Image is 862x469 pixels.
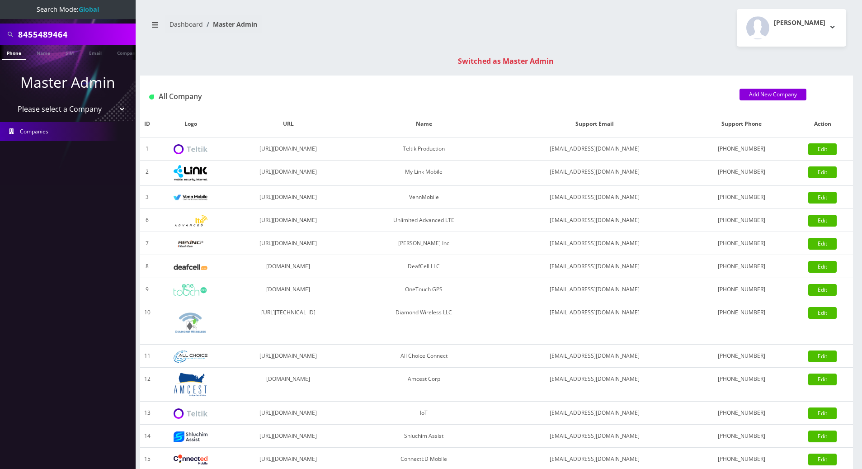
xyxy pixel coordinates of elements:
[808,454,837,465] a: Edit
[349,186,498,209] td: VennMobile
[227,137,349,161] td: [URL][DOMAIN_NAME]
[808,374,837,385] a: Edit
[174,306,207,340] img: Diamond Wireless LLC
[792,111,853,137] th: Action
[498,209,690,232] td: [EMAIL_ADDRESS][DOMAIN_NAME]
[349,345,498,368] td: All Choice Connect
[140,255,155,278] td: 8
[140,368,155,402] td: 12
[140,278,155,301] td: 9
[349,425,498,448] td: Shluchim Assist
[174,372,207,397] img: Amcest Corp
[174,240,207,248] img: Rexing Inc
[808,261,837,273] a: Edit
[203,19,257,29] li: Master Admin
[808,431,837,442] a: Edit
[227,255,349,278] td: [DOMAIN_NAME]
[18,26,133,43] input: Search All Companies
[691,209,792,232] td: [PHONE_NUMBER]
[61,45,78,59] a: SIM
[2,45,26,60] a: Phone
[140,232,155,255] td: 7
[140,301,155,345] td: 10
[174,194,207,201] img: VennMobile
[498,186,690,209] td: [EMAIL_ADDRESS][DOMAIN_NAME]
[349,232,498,255] td: [PERSON_NAME] Inc
[155,111,227,137] th: Logo
[174,215,207,227] img: Unlimited Advanced LTE
[774,19,825,27] h2: [PERSON_NAME]
[498,255,690,278] td: [EMAIL_ADDRESS][DOMAIN_NAME]
[808,143,837,155] a: Edit
[691,111,792,137] th: Support Phone
[498,278,690,301] td: [EMAIL_ADDRESS][DOMAIN_NAME]
[20,128,48,135] span: Companies
[149,95,154,99] img: All Company
[349,278,498,301] td: OneTouch GPS
[149,92,726,101] h1: All Company
[691,402,792,425] td: [PHONE_NUMBER]
[227,209,349,232] td: [URL][DOMAIN_NAME]
[691,345,792,368] td: [PHONE_NUMBER]
[113,45,143,59] a: Company
[349,161,498,186] td: My Link Mobile
[147,15,490,41] nav: breadcrumb
[498,232,690,255] td: [EMAIL_ADDRESS][DOMAIN_NAME]
[498,425,690,448] td: [EMAIL_ADDRESS][DOMAIN_NAME]
[808,215,837,227] a: Edit
[498,111,690,137] th: Support Email
[174,144,207,155] img: Teltik Production
[808,238,837,250] a: Edit
[140,402,155,425] td: 13
[174,351,207,363] img: All Choice Connect
[79,5,99,14] strong: Global
[808,192,837,204] a: Edit
[498,161,690,186] td: [EMAIL_ADDRESS][DOMAIN_NAME]
[691,255,792,278] td: [PHONE_NUMBER]
[691,137,792,161] td: [PHONE_NUMBER]
[808,284,837,296] a: Edit
[140,161,155,186] td: 2
[498,301,690,345] td: [EMAIL_ADDRESS][DOMAIN_NAME]
[227,368,349,402] td: [DOMAIN_NAME]
[32,45,55,59] a: Name
[691,161,792,186] td: [PHONE_NUMBER]
[174,455,207,464] img: ConnectED Mobile
[140,209,155,232] td: 6
[149,56,862,66] div: Switched as Master Admin
[349,255,498,278] td: DeafCell LLC
[227,345,349,368] td: [URL][DOMAIN_NAME]
[227,425,349,448] td: [URL][DOMAIN_NAME]
[349,368,498,402] td: Amcest Corp
[691,278,792,301] td: [PHONE_NUMBER]
[691,186,792,209] td: [PHONE_NUMBER]
[349,402,498,425] td: IoT
[349,301,498,345] td: Diamond Wireless LLC
[227,301,349,345] td: [URL][TECHNICAL_ID]
[227,111,349,137] th: URL
[174,408,207,419] img: IoT
[740,89,806,100] a: Add New Company
[37,5,99,14] span: Search Mode:
[498,368,690,402] td: [EMAIL_ADDRESS][DOMAIN_NAME]
[498,345,690,368] td: [EMAIL_ADDRESS][DOMAIN_NAME]
[691,301,792,345] td: [PHONE_NUMBER]
[808,166,837,178] a: Edit
[349,209,498,232] td: Unlimited Advanced LTE
[691,425,792,448] td: [PHONE_NUMBER]
[808,307,837,319] a: Edit
[140,425,155,448] td: 14
[691,232,792,255] td: [PHONE_NUMBER]
[498,402,690,425] td: [EMAIL_ADDRESS][DOMAIN_NAME]
[349,137,498,161] td: Teltik Production
[349,111,498,137] th: Name
[170,20,203,28] a: Dashboard
[174,431,207,442] img: Shluchim Assist
[174,284,207,296] img: OneTouch GPS
[227,161,349,186] td: [URL][DOMAIN_NAME]
[498,137,690,161] td: [EMAIL_ADDRESS][DOMAIN_NAME]
[227,232,349,255] td: [URL][DOMAIN_NAME]
[227,402,349,425] td: [URL][DOMAIN_NAME]
[227,186,349,209] td: [URL][DOMAIN_NAME]
[227,278,349,301] td: [DOMAIN_NAME]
